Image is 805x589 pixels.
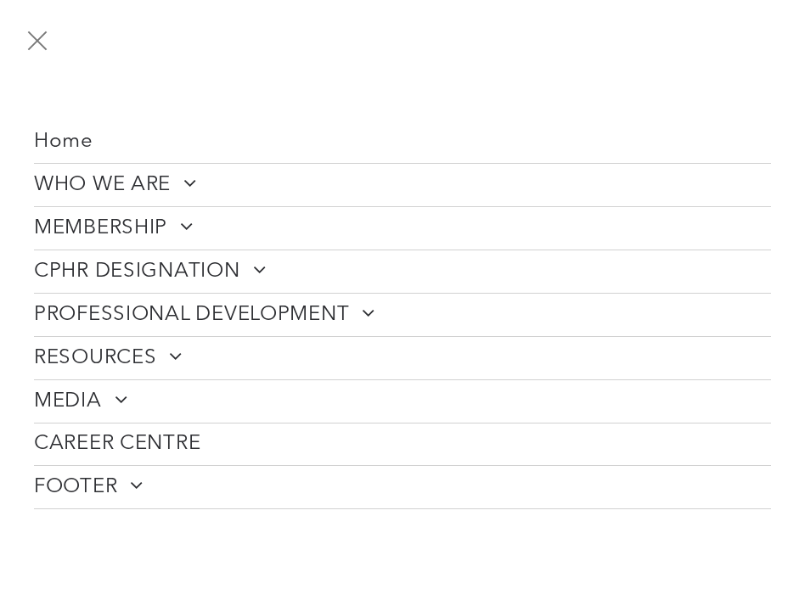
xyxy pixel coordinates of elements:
[34,121,771,163] a: Home
[34,380,771,423] a: MEDIA
[34,337,771,379] a: RESOURCES
[34,207,771,250] a: MEMBERSHIP
[34,466,771,508] a: FOOTER
[34,302,375,328] span: PROFESSIONAL DEVELOPMENT
[34,164,771,206] a: WHO WE ARE
[34,294,771,336] a: PROFESSIONAL DEVELOPMENT
[34,424,771,465] a: CAREER CENTRE
[34,250,771,293] a: CPHR DESIGNATION
[15,19,59,63] button: menu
